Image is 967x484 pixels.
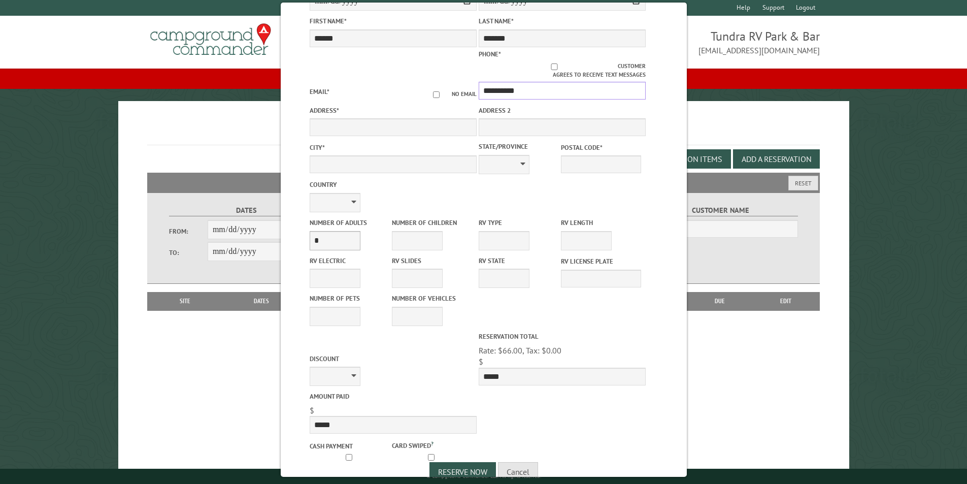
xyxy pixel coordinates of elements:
[310,354,477,364] label: Discount
[310,180,477,189] label: Country
[169,248,208,257] label: To:
[561,143,641,152] label: Postal Code
[498,462,538,481] button: Cancel
[310,256,390,266] label: RV Electric
[310,106,477,115] label: Address
[421,91,452,98] input: No email
[147,20,274,59] img: Campground Commander
[310,143,477,152] label: City
[310,441,390,451] label: Cash payment
[479,16,646,26] label: Last Name
[310,16,477,26] label: First Name
[169,205,324,216] label: Dates
[147,173,820,192] h2: Filters
[421,90,477,99] label: No email
[479,256,559,266] label: RV State
[479,106,646,115] label: Address 2
[479,62,646,79] label: Customer agrees to receive text messages
[479,50,501,58] label: Phone
[479,142,559,151] label: State/Province
[733,149,820,169] button: Add a Reservation
[169,227,208,236] label: From:
[429,462,496,481] button: Reserve Now
[479,357,483,367] span: $
[310,294,390,303] label: Number of Pets
[479,345,561,356] span: Rate: $66.00, Tax: $0.00
[788,176,818,190] button: Reset
[147,117,820,145] h1: Reservations
[152,292,218,310] th: Site
[479,218,559,228] label: RV Type
[431,440,434,447] a: ?
[310,218,390,228] label: Number of Adults
[643,205,798,216] label: Customer Name
[310,87,329,96] label: Email
[392,439,472,450] label: Card swiped
[426,473,541,479] small: © Campground Commander LLC. All rights reserved.
[644,149,731,169] button: Edit Add-on Items
[490,63,618,70] input: Customer agrees to receive text messages
[561,218,641,228] label: RV Length
[310,405,314,415] span: $
[752,292,820,310] th: Edit
[561,256,641,266] label: RV License Plate
[688,292,752,310] th: Due
[392,218,472,228] label: Number of Children
[479,332,646,341] label: Reservation Total
[218,292,305,310] th: Dates
[310,392,477,401] label: Amount paid
[392,294,472,303] label: Number of Vehicles
[392,256,472,266] label: RV Slides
